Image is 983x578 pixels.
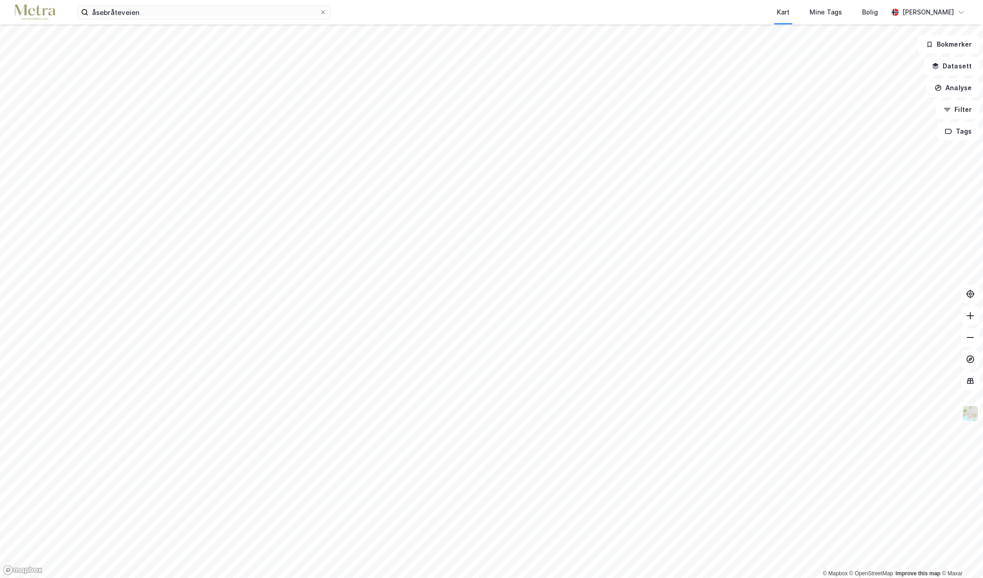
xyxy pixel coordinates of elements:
iframe: Chat Widget [938,535,983,578]
a: Mapbox [823,570,848,577]
button: Bokmerker [918,35,979,53]
div: Kontrollprogram for chat [938,535,983,578]
button: Datasett [924,57,979,75]
a: OpenStreetMap [849,570,893,577]
div: Bolig [862,7,878,18]
a: Mapbox homepage [3,565,43,575]
button: Analyse [927,79,979,97]
button: Filter [936,101,979,119]
div: Kart [777,7,790,18]
button: Tags [937,122,979,140]
img: metra-logo.256734c3b2bbffee19d4.png [14,5,55,20]
img: Z [962,405,979,422]
div: [PERSON_NAME] [902,7,954,18]
input: Søk på adresse, matrikkel, gårdeiere, leietakere eller personer [88,5,319,19]
a: Improve this map [896,570,940,577]
div: Mine Tags [810,7,842,18]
